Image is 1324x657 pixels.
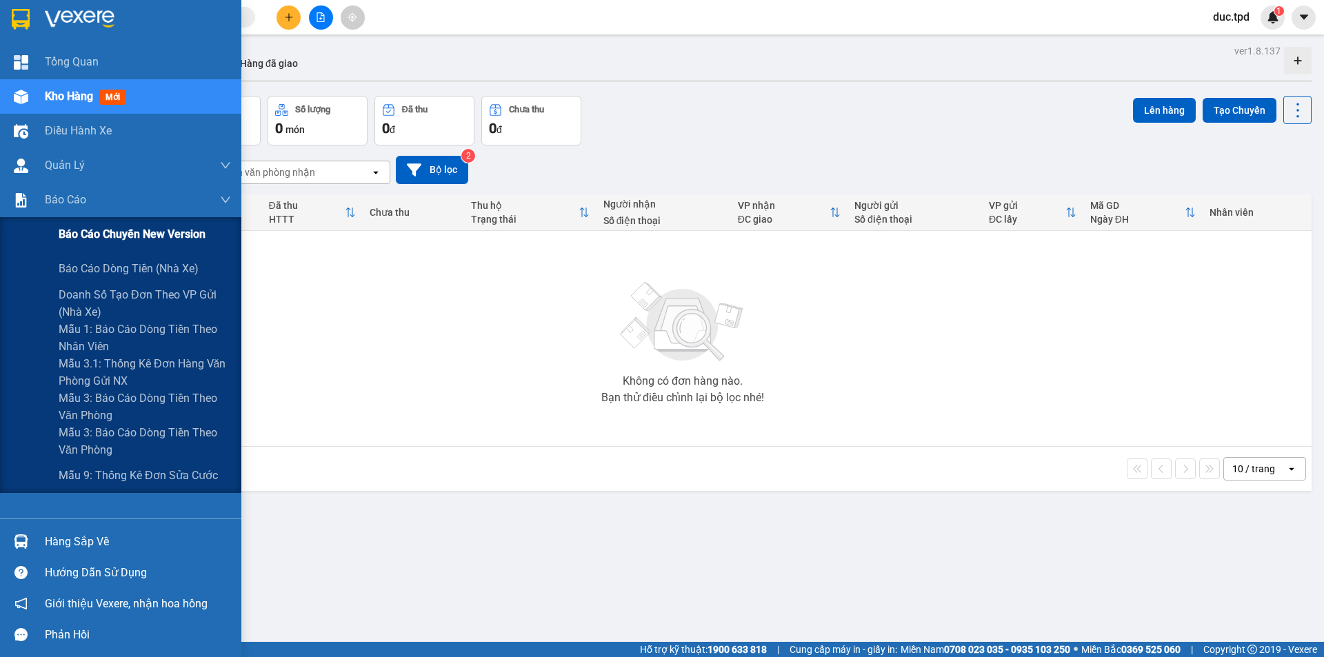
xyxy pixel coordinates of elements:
img: warehouse-icon [14,90,28,104]
span: 0 [382,120,390,137]
span: Mẫu 3: Báo cáo dòng tiền theo văn phòng [59,424,231,458]
div: Phản hồi [45,625,231,645]
span: Kho hàng [45,90,93,103]
span: Miền Nam [901,642,1070,657]
div: Chưa thu [509,105,544,114]
span: Mẫu 3: Báo cáo dòng tiền theo văn phòng [59,390,231,424]
span: file-add [316,12,325,22]
sup: 2 [461,149,475,163]
strong: 0369 525 060 [1121,644,1181,655]
div: ĐC lấy [989,214,1065,225]
span: Mẫu 1: Báo cáo dòng tiền theo nhân viên [59,321,231,355]
th: Toggle SortBy [464,194,596,231]
span: Tổng Quan [45,53,99,70]
div: Số lượng [295,105,330,114]
div: Không có đơn hàng nào. [623,376,743,387]
button: caret-down [1292,6,1316,30]
span: đ [390,124,395,135]
span: 0 [489,120,496,137]
div: Đã thu [402,105,428,114]
div: Chọn văn phòng nhận [220,165,315,179]
span: Điều hành xe [45,122,112,139]
span: message [14,628,28,641]
div: 10 / trang [1232,462,1275,476]
th: Toggle SortBy [731,194,847,231]
img: svg+xml;base64,PHN2ZyBjbGFzcz0ibGlzdC1wbHVnX19zdmciIHhtbG5zPSJodHRwOi8vd3d3LnczLm9yZy8yMDAwL3N2Zy... [614,274,752,370]
span: Báo cáo [45,191,86,208]
button: aim [341,6,365,30]
span: copyright [1247,645,1257,654]
div: Nhân viên [1210,207,1305,218]
strong: 0708 023 035 - 0935 103 250 [944,644,1070,655]
div: VP gửi [989,200,1065,211]
button: Số lượng0món [268,96,368,145]
div: Người nhận [603,199,724,210]
div: Đã thu [269,200,345,211]
span: aim [348,12,357,22]
div: HTTT [269,214,345,225]
div: ver 1.8.137 [1234,43,1281,59]
div: Số điện thoại [854,214,975,225]
span: Cung cấp máy in - giấy in: [790,642,897,657]
img: icon-new-feature [1267,11,1279,23]
div: ĐC giao [738,214,830,225]
div: Số điện thoại [603,215,724,226]
img: logo-vxr [12,9,30,30]
span: caret-down [1298,11,1310,23]
th: Toggle SortBy [1083,194,1203,231]
th: Toggle SortBy [262,194,363,231]
span: down [220,160,231,171]
div: Hướng dẫn sử dụng [45,563,231,583]
span: 0 [275,120,283,137]
div: Hàng sắp về [45,532,231,552]
span: Mẫu 9: Thống kê đơn sửa cước [59,467,218,484]
button: file-add [309,6,333,30]
img: warehouse-icon [14,124,28,139]
span: Báo cáo chuyến New Version [59,225,205,243]
button: plus [277,6,301,30]
div: Bạn thử điều chỉnh lại bộ lọc nhé! [601,392,764,403]
span: Hỗ trợ kỹ thuật: [640,642,767,657]
span: Mẫu 3.1: Thống kê đơn hàng văn phòng gửi NX [59,355,231,390]
span: Báo cáo dòng tiền (nhà xe) [59,260,199,277]
th: Toggle SortBy [982,194,1083,231]
div: Người gửi [854,200,975,211]
img: solution-icon [14,193,28,208]
button: Tạo Chuyến [1203,98,1276,123]
button: Bộ lọc [396,156,468,184]
span: notification [14,597,28,610]
svg: open [370,167,381,178]
button: Lên hàng [1133,98,1196,123]
strong: 1900 633 818 [708,644,767,655]
span: Doanh số tạo đơn theo VP gửi (nhà xe) [59,286,231,321]
span: món [285,124,305,135]
span: down [220,194,231,205]
img: warehouse-icon [14,534,28,549]
img: warehouse-icon [14,159,28,173]
img: dashboard-icon [14,55,28,70]
div: Mã GD [1090,200,1185,211]
span: | [777,642,779,657]
button: Đã thu0đ [374,96,474,145]
span: Giới thiệu Vexere, nhận hoa hồng [45,595,208,612]
button: Chưa thu0đ [481,96,581,145]
span: đ [496,124,502,135]
div: Ngày ĐH [1090,214,1185,225]
div: Chưa thu [370,207,457,218]
svg: open [1286,463,1297,474]
span: ⚪️ [1074,647,1078,652]
span: plus [284,12,294,22]
span: question-circle [14,566,28,579]
span: Quản Lý [45,156,85,174]
button: Hàng đã giao [229,47,309,80]
span: Miền Bắc [1081,642,1181,657]
div: Thu hộ [471,200,579,211]
div: VP nhận [738,200,830,211]
span: | [1191,642,1193,657]
span: 1 [1276,6,1281,16]
div: Tạo kho hàng mới [1284,47,1312,74]
span: duc.tpd [1202,8,1261,26]
span: mới [100,90,126,105]
div: Trạng thái [471,214,579,225]
sup: 1 [1274,6,1284,16]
